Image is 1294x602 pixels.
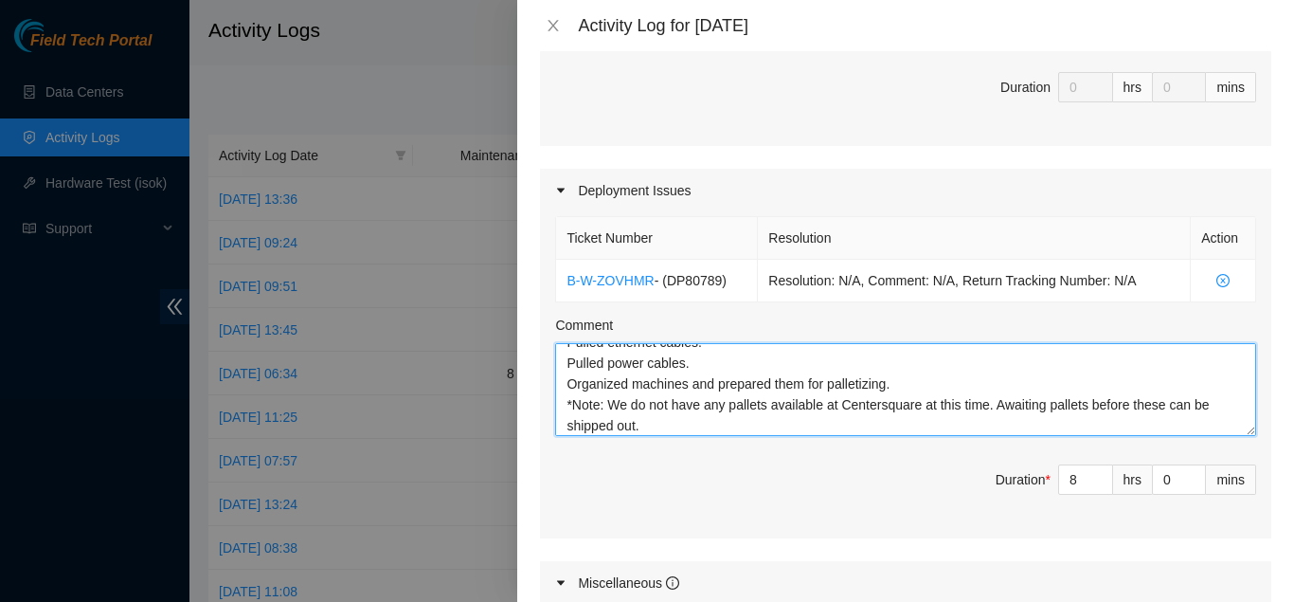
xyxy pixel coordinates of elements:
div: mins [1206,72,1256,102]
a: B-W-ZOVHMR [566,273,654,288]
div: mins [1206,465,1256,495]
span: info-circle [666,576,679,590]
span: close [546,18,561,33]
span: - ( DP80789 ) [655,273,727,288]
div: Activity Log for [DATE] [578,15,1271,36]
textarea: Comment [555,343,1256,436]
div: Duration [1000,77,1051,98]
th: Action [1191,217,1256,260]
th: Resolution [758,217,1191,260]
div: hrs [1113,72,1153,102]
div: Duration [996,469,1051,490]
th: Ticket Number [556,217,758,260]
span: caret-right [555,577,566,589]
label: Comment [555,315,613,336]
div: Deployment Issues [540,169,1271,212]
div: hrs [1113,465,1153,495]
div: Miscellaneous [578,573,679,593]
span: caret-right [555,185,566,196]
button: Close [540,17,566,35]
td: Resolution: N/A, Comment: N/A, Return Tracking Number: N/A [758,260,1191,302]
span: close-circle [1201,274,1245,287]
